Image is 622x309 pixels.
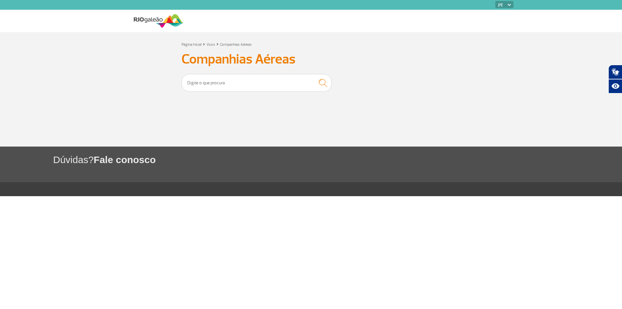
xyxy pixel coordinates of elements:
div: Plugin de acessibilidade da Hand Talk. [608,65,622,93]
a: Voos [206,42,215,47]
input: Digite o que procura [181,74,332,92]
a: Página Inicial [181,42,202,47]
a: > [216,40,219,48]
button: Abrir recursos assistivos. [608,79,622,93]
span: Fale conosco [94,154,156,165]
h3: Companhias Aéreas [181,51,441,67]
button: Abrir tradutor de língua de sinais. [608,65,622,79]
h1: Dúvidas? [53,153,622,166]
a: Companhias Aéreas [220,42,252,47]
a: > [203,40,205,48]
